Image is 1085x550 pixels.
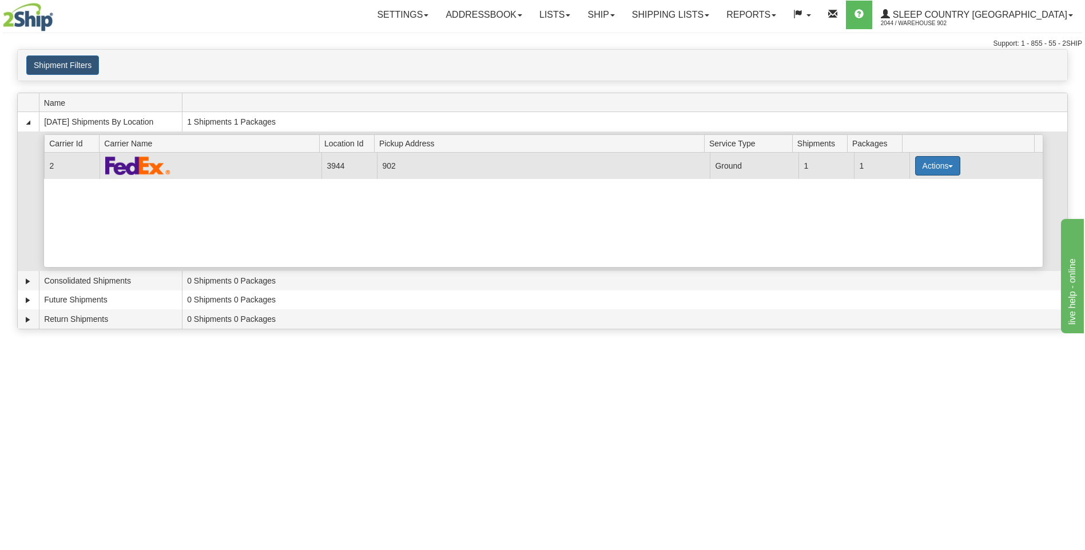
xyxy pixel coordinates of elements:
td: 902 [377,153,710,178]
td: Future Shipments [39,290,182,310]
iframe: chat widget [1059,217,1084,333]
span: Packages [852,134,903,152]
img: logo2044.jpg [3,3,53,31]
span: 2044 / Warehouse 902 [881,18,967,29]
td: 0 Shipments 0 Packages [182,290,1067,310]
div: live help - online [9,7,106,21]
td: 2 [44,153,100,178]
td: 1 [798,153,854,178]
td: 1 [854,153,909,178]
span: Shipments [797,134,848,152]
span: Name [44,94,182,111]
td: [DATE] Shipments By Location [39,112,182,131]
span: Pickup Address [379,134,704,152]
span: Location Id [324,134,375,152]
td: Consolidated Shipments [39,271,182,290]
td: 0 Shipments 0 Packages [182,271,1067,290]
td: 1 Shipments 1 Packages [182,112,1067,131]
a: Settings [368,1,437,29]
a: Reports [718,1,785,29]
span: Carrier Id [49,134,100,152]
span: Carrier Name [104,134,319,152]
div: Support: 1 - 855 - 55 - 2SHIP [3,39,1082,49]
a: Expand [22,276,34,287]
a: Sleep Country [GEOGRAPHIC_DATA] 2044 / Warehouse 902 [872,1,1082,29]
button: Shipment Filters [26,55,99,75]
a: Lists [531,1,579,29]
a: Addressbook [437,1,531,29]
a: Collapse [22,117,34,128]
a: Ship [579,1,623,29]
img: FedEx Express® [105,156,171,175]
td: 0 Shipments 0 Packages [182,309,1067,329]
button: Actions [915,156,961,176]
a: Expand [22,314,34,325]
a: Shipping lists [623,1,718,29]
td: 3944 [321,153,377,178]
span: Service Type [709,134,792,152]
span: Sleep Country [GEOGRAPHIC_DATA] [890,10,1067,19]
td: Ground [710,153,798,178]
a: Expand [22,294,34,306]
td: Return Shipments [39,309,182,329]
